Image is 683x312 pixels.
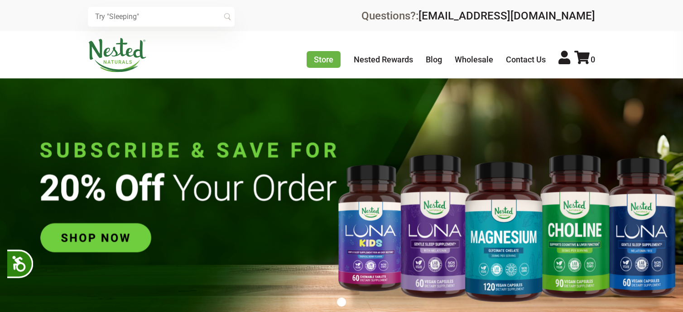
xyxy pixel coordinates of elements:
img: Nested Naturals [88,38,147,72]
a: Blog [426,55,442,64]
input: Try "Sleeping" [88,7,235,27]
a: 0 [574,55,595,64]
span: 0 [591,55,595,64]
iframe: Button to open loyalty program pop-up [547,276,674,303]
a: Wholesale [455,55,493,64]
button: 1 of 1 [337,298,346,307]
div: Questions?: [361,10,595,21]
a: [EMAIL_ADDRESS][DOMAIN_NAME] [418,9,595,22]
a: Nested Rewards [354,55,413,64]
a: Store [307,51,341,68]
a: Contact Us [506,55,546,64]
